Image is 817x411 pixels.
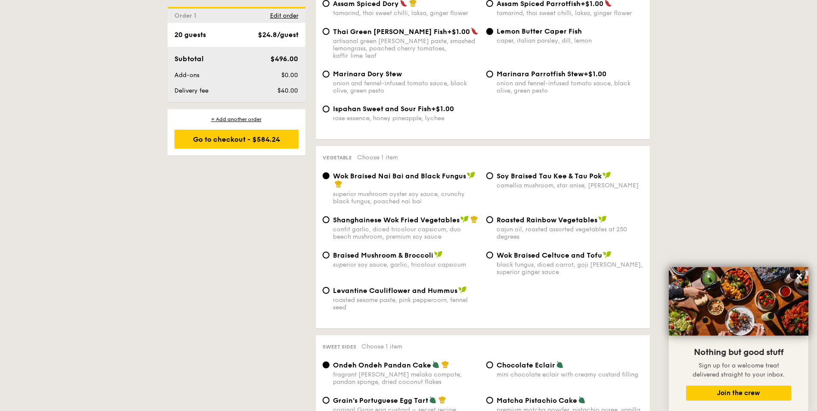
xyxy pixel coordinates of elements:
span: Levantine Cauliflower and Hummus [333,286,457,295]
img: icon-vegetarian.fe4039eb.svg [556,361,564,368]
img: icon-chef-hat.a58ddaea.svg [441,361,449,368]
span: Matcha Pistachio Cake [497,396,577,405]
div: fragrant [PERSON_NAME] melaka compote, pandan sponge, dried coconut flakes [333,371,479,386]
div: $24.8/guest [258,30,298,40]
input: Braised Mushroom & Broccolisuperior soy sauce, garlic, tricolour capsicum [323,252,329,258]
span: Thai Green [PERSON_NAME] Fish [333,28,447,36]
img: icon-vegan.f8ff3823.svg [458,286,467,294]
span: $40.00 [277,87,298,94]
span: Ondeh Ondeh Pandan Cake [333,361,431,369]
span: Marinara Parrotfish Stew [497,70,584,78]
span: $0.00 [281,72,298,79]
div: confit garlic, diced tricolour capsicum, duo beech mushroom, premium soy sauce [333,226,479,240]
input: Grain's Portuguese Egg Tartoriginal Grain egg custard – secret recipe [323,397,329,404]
img: DSC07876-Edit02-Large.jpeg [669,267,808,336]
div: 20 guests [174,30,206,40]
div: mini chocolate eclair with creamy custard filling [497,371,643,378]
input: Wok Braised Nai Bai and Black Fungussuperior mushroom oyster soy sauce, crunchy black fungus, poa... [323,172,329,179]
div: superior mushroom oyster soy sauce, crunchy black fungus, poached nai bai [333,190,479,205]
span: Vegetable [323,155,352,161]
div: rose essence, honey pineapple, lychee [333,115,479,122]
div: tamarind, thai sweet chilli, laksa, ginger flower [497,9,643,17]
span: Lemon Butter Caper Fish [497,27,582,35]
span: Braised Mushroom & Broccoli [333,251,433,259]
div: superior soy sauce, garlic, tricolour capsicum [333,261,479,268]
span: +$1.00 [584,70,606,78]
img: icon-vegan.f8ff3823.svg [460,215,469,223]
input: Matcha Pistachio Cakepremium matcha powder, pistachio puree, vanilla bean sponge [486,397,493,404]
input: Shanghainese Wok Fried Vegetablesconfit garlic, diced tricolour capsicum, duo beech mushroom, pre... [323,216,329,223]
div: artisanal green [PERSON_NAME] paste, smashed lemongrass, poached cherry tomatoes, kaffir lime leaf [333,37,479,59]
div: onion and fennel-infused tomato sauce, black olive, green pesto [333,80,479,94]
img: icon-chef-hat.a58ddaea.svg [470,215,478,223]
input: ⁠Soy Braised Tau Kee & Tau Pokcamellia mushroom, star anise, [PERSON_NAME] [486,172,493,179]
div: roasted sesame paste, pink peppercorn, fennel seed [333,296,479,311]
span: Ispahan Sweet and Sour Fish [333,105,431,113]
span: $496.00 [270,55,298,63]
div: cajun oil, roasted assorted vegetables at 250 degrees [497,226,643,240]
button: Close [792,269,806,283]
span: Sweet sides [323,344,356,350]
span: Marinara Dory Stew [333,70,402,78]
input: Chocolate Eclairmini chocolate eclair with creamy custard filling [486,361,493,368]
span: Grain's Portuguese Egg Tart [333,396,428,405]
img: icon-chef-hat.a58ddaea.svg [335,180,342,188]
span: Choose 1 item [357,154,398,161]
input: Marinara Parrotfish Stew+$1.00onion and fennel-infused tomato sauce, black olive, green pesto [486,71,493,78]
span: Nothing but good stuff [694,347,783,358]
div: + Add another order [174,116,298,123]
div: black fungus, diced carrot, goji [PERSON_NAME], superior ginger sauce [497,261,643,276]
img: icon-vegan.f8ff3823.svg [603,171,611,179]
span: Delivery fee [174,87,208,94]
span: ⁠Soy Braised Tau Kee & Tau Pok [497,172,602,180]
span: Chocolate Eclair [497,361,555,369]
span: Choose 1 item [361,343,402,350]
div: camellia mushroom, star anise, [PERSON_NAME] [497,182,643,189]
input: Marinara Dory Stewonion and fennel-infused tomato sauce, black olive, green pesto [323,71,329,78]
span: Subtotal [174,55,204,63]
span: Order 1 [174,12,200,19]
span: Roasted Rainbow Vegetables [497,216,597,224]
input: Ondeh Ondeh Pandan Cakefragrant [PERSON_NAME] melaka compote, pandan sponge, dried coconut flakes [323,361,329,368]
input: Roasted Rainbow Vegetablescajun oil, roasted assorted vegetables at 250 degrees [486,216,493,223]
div: tamarind, thai sweet chilli, laksa, ginger flower [333,9,479,17]
span: +$1.00 [431,105,454,113]
span: Sign up for a welcome treat delivered straight to your inbox. [693,362,785,378]
input: Levantine Cauliflower and Hummusroasted sesame paste, pink peppercorn, fennel seed [323,287,329,294]
span: Wok Braised Nai Bai and Black Fungus [333,172,466,180]
div: Go to checkout - $584.24 [174,130,298,149]
input: Lemon Butter Caper Fishcaper, italian parsley, dill, lemon [486,28,493,35]
img: icon-vegetarian.fe4039eb.svg [432,361,440,368]
img: icon-vegan.f8ff3823.svg [434,251,443,258]
span: Add-ons [174,72,199,79]
span: Shanghainese Wok Fried Vegetables [333,216,460,224]
img: icon-vegan.f8ff3823.svg [603,251,612,258]
img: icon-vegan.f8ff3823.svg [598,215,607,223]
input: Ispahan Sweet and Sour Fish+$1.00rose essence, honey pineapple, lychee [323,106,329,112]
div: onion and fennel-infused tomato sauce, black olive, green pesto [497,80,643,94]
span: +$1.00 [447,28,470,36]
img: icon-vegetarian.fe4039eb.svg [429,396,437,404]
img: icon-chef-hat.a58ddaea.svg [438,396,446,404]
input: Thai Green [PERSON_NAME] Fish+$1.00artisanal green [PERSON_NAME] paste, smashed lemongrass, poach... [323,28,329,35]
img: icon-vegetarian.fe4039eb.svg [578,396,586,404]
span: Wok Braised Celtuce and Tofu [497,251,602,259]
img: icon-spicy.37a8142b.svg [471,27,478,35]
button: Join the crew [686,386,791,401]
div: caper, italian parsley, dill, lemon [497,37,643,44]
img: icon-vegan.f8ff3823.svg [467,171,475,179]
span: Edit order [270,12,298,19]
input: Wok Braised Celtuce and Tofublack fungus, diced carrot, goji [PERSON_NAME], superior ginger sauce [486,252,493,258]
